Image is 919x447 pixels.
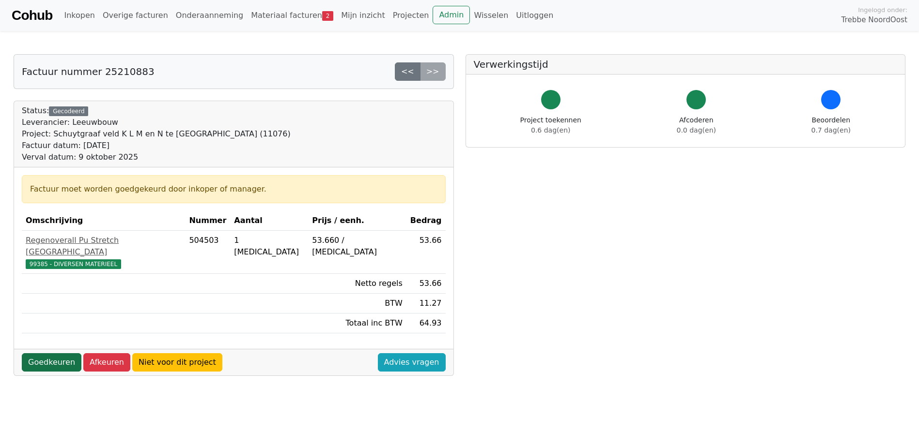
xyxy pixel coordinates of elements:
[677,126,716,134] span: 0.0 dag(en)
[322,11,333,21] span: 2
[132,353,222,372] a: Niet voor dit project
[22,140,291,151] div: Factuur datum: [DATE]
[389,6,433,25] a: Projecten
[433,6,470,24] a: Admin
[12,4,52,27] a: Cohub
[308,313,406,333] td: Totaal inc BTW
[230,211,308,231] th: Aantal
[841,15,907,26] span: Trebbe NoordOost
[520,115,581,135] div: Project toekennen
[858,5,907,15] span: Ingelogd onder:
[337,6,389,25] a: Mijn inzicht
[470,6,512,25] a: Wisselen
[312,235,403,258] div: 53.660 / [MEDICAL_DATA]
[406,231,446,274] td: 53.66
[406,294,446,313] td: 11.27
[811,115,851,135] div: Beoordelen
[406,211,446,231] th: Bedrag
[22,105,291,163] div: Status:
[474,59,898,70] h5: Verwerkingstijd
[378,353,446,372] a: Advies vragen
[22,151,291,163] div: Verval datum: 9 oktober 2025
[406,313,446,333] td: 64.93
[247,6,337,25] a: Materiaal facturen2
[531,126,570,134] span: 0.6 dag(en)
[406,274,446,294] td: 53.66
[26,235,181,269] a: Regenoverall Pu Stretch [GEOGRAPHIC_DATA]99385 - DIVERSEN MATERIEEL
[395,62,421,81] a: <<
[22,66,155,77] h5: Factuur nummer 25210883
[185,231,230,274] td: 504503
[185,211,230,231] th: Nummer
[49,106,88,116] div: Gecodeerd
[811,126,851,134] span: 0.7 dag(en)
[26,259,121,269] span: 99385 - DIVERSEN MATERIEEL
[22,353,81,372] a: Goedkeuren
[308,294,406,313] td: BTW
[26,235,181,258] div: Regenoverall Pu Stretch [GEOGRAPHIC_DATA]
[234,235,304,258] div: 1 [MEDICAL_DATA]
[30,183,437,195] div: Factuur moet worden goedgekeurd door inkoper of manager.
[308,274,406,294] td: Netto regels
[22,117,291,128] div: Leverancier: Leeuwbouw
[60,6,98,25] a: Inkopen
[22,211,185,231] th: Omschrijving
[677,115,716,135] div: Afcoderen
[99,6,172,25] a: Overige facturen
[172,6,247,25] a: Onderaanneming
[83,353,130,372] a: Afkeuren
[308,211,406,231] th: Prijs / eenh.
[512,6,557,25] a: Uitloggen
[22,128,291,140] div: Project: Schuytgraaf veld K L M en N te [GEOGRAPHIC_DATA] (11076)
